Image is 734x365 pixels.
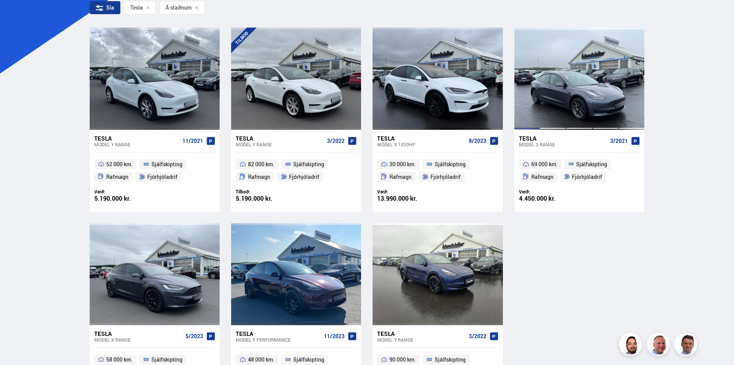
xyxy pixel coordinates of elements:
[94,195,155,202] div: 5.190.000 kr.
[327,138,345,144] span: 3/2022
[248,160,274,169] span: 82 000 km.
[519,135,607,142] div: Tesla
[377,330,465,337] div: Tesla
[373,130,502,212] a: Tesla Model X 1020HP 8/2023 30 000 km. Sjálfskipting Rafmagn Fjórhjóladrif Verð: 13.990.000 kr.
[435,160,466,169] span: Sjálfskipting
[94,135,179,142] div: Tesla
[236,189,296,195] div: Tilboð:
[389,160,416,169] span: 30 000 km.
[377,195,438,202] div: 13.990.000 kr.
[531,160,558,169] span: 69 000 km.
[531,172,553,182] span: Rafmagn
[236,142,324,147] div: Model Y RANGE
[389,172,412,182] span: Rafmagn
[435,355,466,364] span: Sjálfskipting
[236,337,321,342] div: Model Y PERFORMANCE
[469,138,486,144] span: 8/2023
[293,160,324,169] span: Sjálfskipting
[106,160,133,169] span: 52 000 km.
[90,1,120,14] div: Sía
[248,172,270,182] span: Rafmagn
[90,130,220,212] a: Tesla Model Y RANGE 11/2021 52 000 km. Sjálfskipting Rafmagn Fjórhjóladrif Verð: 5.190.000 kr.
[514,130,644,212] a: Tesla Model 3 RANGE 3/2021 69 000 km. Sjálfskipting Rafmagn Fjórhjóladrif Verð: 4.450.000 kr.
[231,130,361,212] a: Tesla Model Y RANGE 3/2022 82 000 km. Sjálfskipting Rafmagn Fjórhjóladrif Tilboð: 5.190.000 kr.
[377,189,438,195] div: Verð:
[324,333,345,339] span: 11/2023
[377,135,465,142] div: Tesla
[572,172,602,182] span: Fjórhjóladrif
[130,5,143,11] span: Tesla
[151,160,182,169] span: Sjálfskipting
[648,334,671,357] img: siFngHWaQ9KaOqBr.png
[430,172,461,182] span: Fjórhjóladrif
[389,355,416,364] span: 90 000 km.
[94,330,182,337] div: Tesla
[576,160,607,169] span: Sjálfskipting
[675,334,698,357] img: FbJEzSuNWCJXmdc-.webp
[293,355,324,364] span: Sjálfskipting
[236,135,324,142] div: Tesla
[519,142,607,147] div: Model 3 RANGE
[106,172,128,182] span: Rafmagn
[248,355,274,364] span: 48 000 km.
[151,355,182,364] span: Sjálfskipting
[106,355,133,364] span: 58 000 km.
[377,337,465,342] div: Model Y RANGE
[94,142,179,147] div: Model Y RANGE
[147,172,177,182] span: Fjórhjóladrif
[94,337,182,342] div: Model X RANGE
[236,195,296,202] div: 5.190.000 kr.
[94,189,155,195] div: Verð:
[469,333,486,339] span: 3/2022
[610,138,628,144] span: 3/2021
[186,333,203,339] span: 5/2023
[6,3,29,26] button: Opna LiveChat spjallviðmót
[236,330,321,337] div: Tesla
[289,172,319,182] span: Fjórhjóladrif
[377,142,465,147] div: Model X 1020HP
[620,334,643,357] img: nhp88E3Fdnt1Opn2.png
[519,195,580,202] div: 4.450.000 kr.
[166,5,192,11] span: Á staðnum
[519,189,580,195] div: Verð:
[182,138,203,144] span: 11/2021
